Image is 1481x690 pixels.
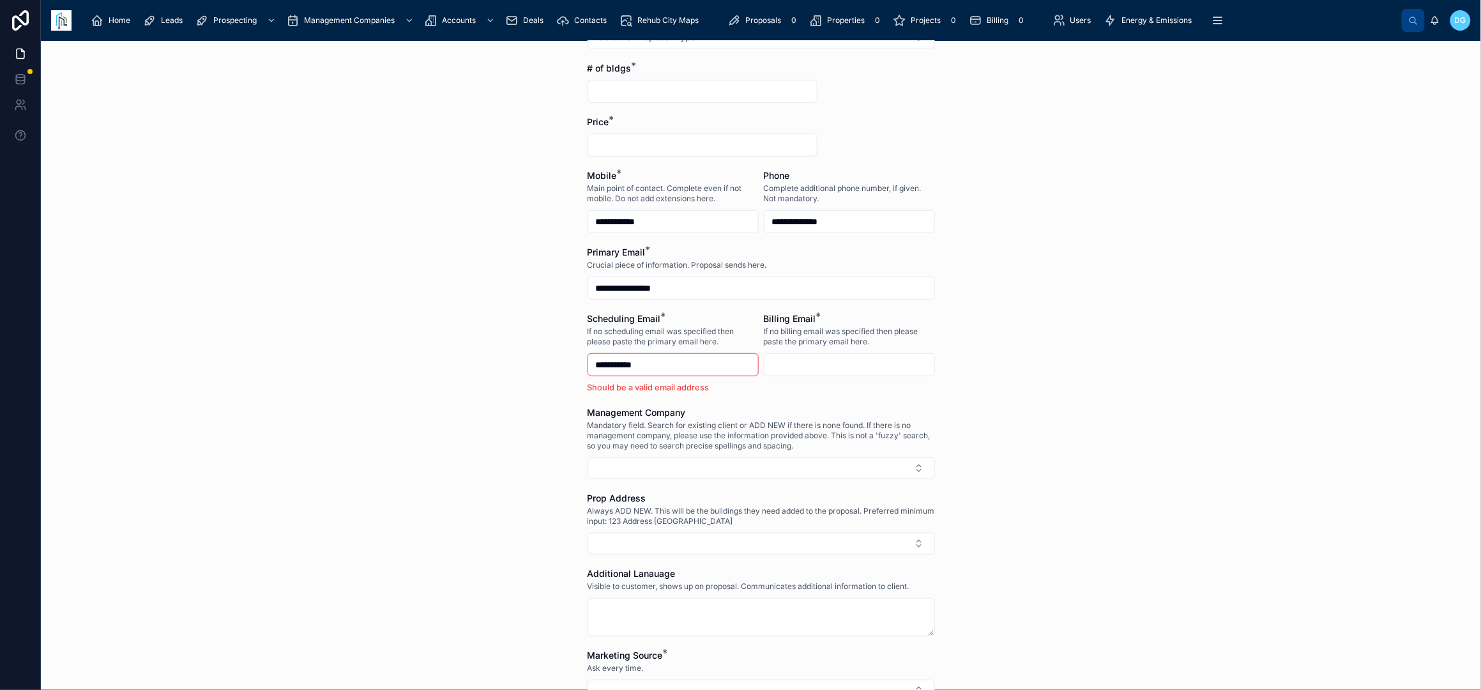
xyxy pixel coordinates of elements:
span: If no billing email was specified then please paste the primary email here. [764,326,935,347]
div: 0 [946,13,961,28]
a: Deals [501,9,552,32]
div: 0 [1014,13,1029,28]
span: Main point of contact. Complete even if not mobile. Do not add extensions here. [588,183,759,204]
span: Deals [523,15,543,26]
span: Prospecting [213,15,257,26]
a: Billing0 [965,9,1033,32]
span: Scheduling Email [588,313,661,324]
span: Mobile [588,170,617,181]
span: Prop Address [588,493,646,503]
span: DG [1455,15,1466,26]
div: scrollable content [82,6,1402,34]
a: Contacts [552,9,616,32]
span: Price [588,116,609,127]
span: Accounts [442,15,476,26]
a: Rehub City Maps [616,9,708,32]
span: Management Company [588,407,686,418]
span: Rehub City Maps [637,15,699,26]
span: Leads [161,15,183,26]
a: Home [87,9,139,32]
a: Proposals0 [724,9,805,32]
div: 0 [870,13,885,28]
span: Primary Email [588,247,646,257]
span: Ask every time. [588,663,644,673]
span: Billing Email [764,313,816,324]
li: Should be a valid email address [588,381,759,394]
a: Energy & Emissions [1100,9,1201,32]
div: 0 [786,13,801,28]
span: Additional Lanauage [588,568,676,579]
span: Management Companies [304,15,395,26]
span: Billing [987,15,1008,26]
a: Management Companies [282,9,420,32]
span: Always ADD NEW. This will be the buildings they need added to the proposal. Preferred minimum inp... [588,506,935,526]
span: Marketing Source [588,650,663,661]
span: Energy & Emissions [1122,15,1192,26]
span: # of bldgs [588,63,632,73]
span: Complete additional phone number, if given. Not mandatory. [764,183,935,204]
button: Select Button [588,533,935,555]
a: Projects0 [889,9,965,32]
img: App logo [51,10,72,31]
span: Phone [764,170,790,181]
button: Select Button [588,457,935,479]
a: Leads [139,9,192,32]
a: Prospecting [192,9,282,32]
span: Users [1070,15,1091,26]
a: Accounts [420,9,501,32]
span: Mandatory field. Search for existing client or ADD NEW if there is none found. If there is no man... [588,420,935,451]
a: Properties0 [805,9,889,32]
a: Users [1049,9,1100,32]
span: Properties [827,15,865,26]
span: Visible to customer, shows up on proposal. Communicates additional information to client. [588,581,909,592]
span: Proposals [745,15,781,26]
span: Projects [911,15,941,26]
span: If no scheduling email was specified then please paste the primary email here. [588,326,759,347]
span: Crucial piece of information. Proposal sends here. [588,260,767,270]
span: Home [109,15,130,26]
span: Contacts [574,15,607,26]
